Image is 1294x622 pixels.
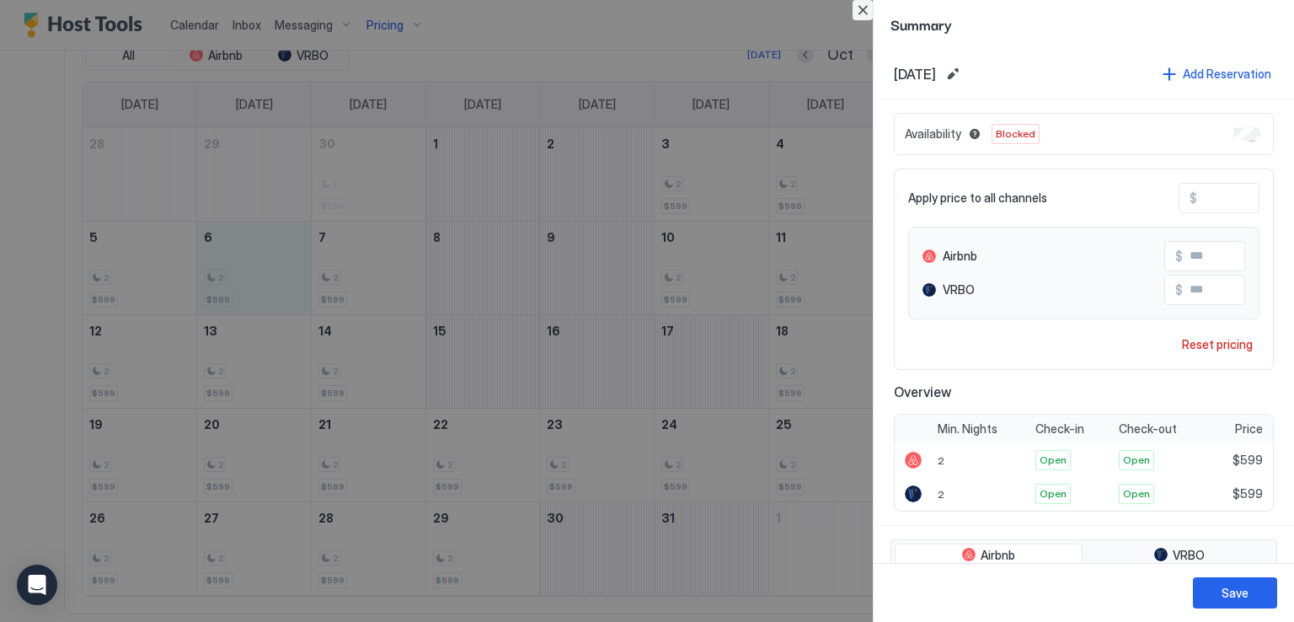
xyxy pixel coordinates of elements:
[1183,65,1271,83] div: Add Reservation
[17,565,57,605] div: Open Intercom Messenger
[1123,453,1150,468] span: Open
[894,66,936,83] span: [DATE]
[938,488,944,501] span: 2
[1190,190,1197,206] span: $
[996,126,1035,142] span: Blocked
[1123,486,1150,501] span: Open
[1175,333,1259,356] button: Reset pricing
[895,544,1083,567] button: Airbnb
[1233,453,1263,468] span: $599
[938,454,944,467] span: 2
[1235,421,1263,437] span: Price
[1193,577,1277,609] button: Save
[1035,421,1084,437] span: Check-in
[1160,62,1274,85] button: Add Reservation
[1040,486,1067,501] span: Open
[1233,486,1263,501] span: $599
[1040,453,1067,468] span: Open
[890,539,1277,571] div: tab-group
[905,126,961,142] span: Availability
[965,124,985,144] button: Blocked dates override all pricing rules and remain unavailable until manually unblocked
[1173,548,1205,563] span: VRBO
[943,249,977,264] span: Airbnb
[1175,282,1183,298] span: $
[890,13,1277,35] span: Summary
[943,64,963,84] button: Edit date range
[981,548,1015,563] span: Airbnb
[1086,544,1274,567] button: VRBO
[943,282,975,298] span: VRBO
[1119,421,1177,437] span: Check-out
[1182,335,1253,353] div: Reset pricing
[1175,249,1183,264] span: $
[938,421,997,437] span: Min. Nights
[908,190,1047,206] span: Apply price to all channels
[894,383,1274,400] span: Overview
[1222,584,1249,602] div: Save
